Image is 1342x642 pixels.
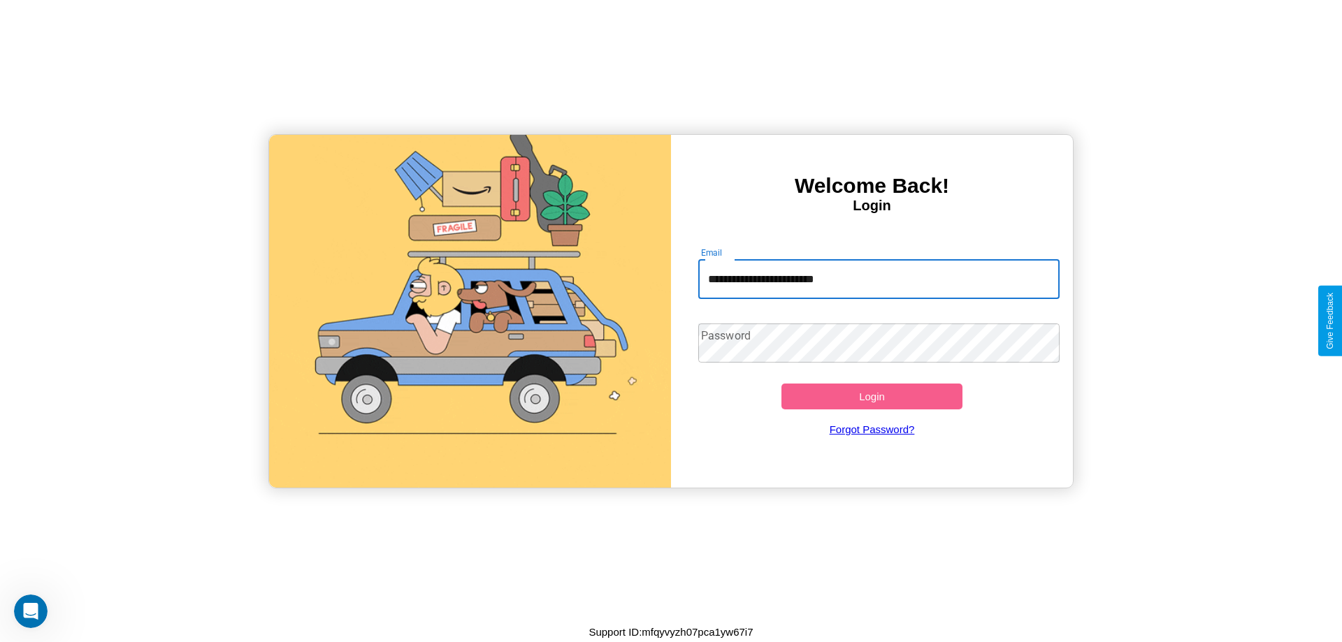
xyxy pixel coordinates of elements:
iframe: Intercom live chat [14,594,48,628]
button: Login [781,384,962,409]
img: gif [269,135,671,488]
p: Support ID: mfqyvyzh07pca1yw67i7 [589,622,753,641]
div: Give Feedback [1325,293,1335,349]
label: Email [701,247,723,258]
h3: Welcome Back! [671,174,1073,198]
a: Forgot Password? [691,409,1053,449]
h4: Login [671,198,1073,214]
